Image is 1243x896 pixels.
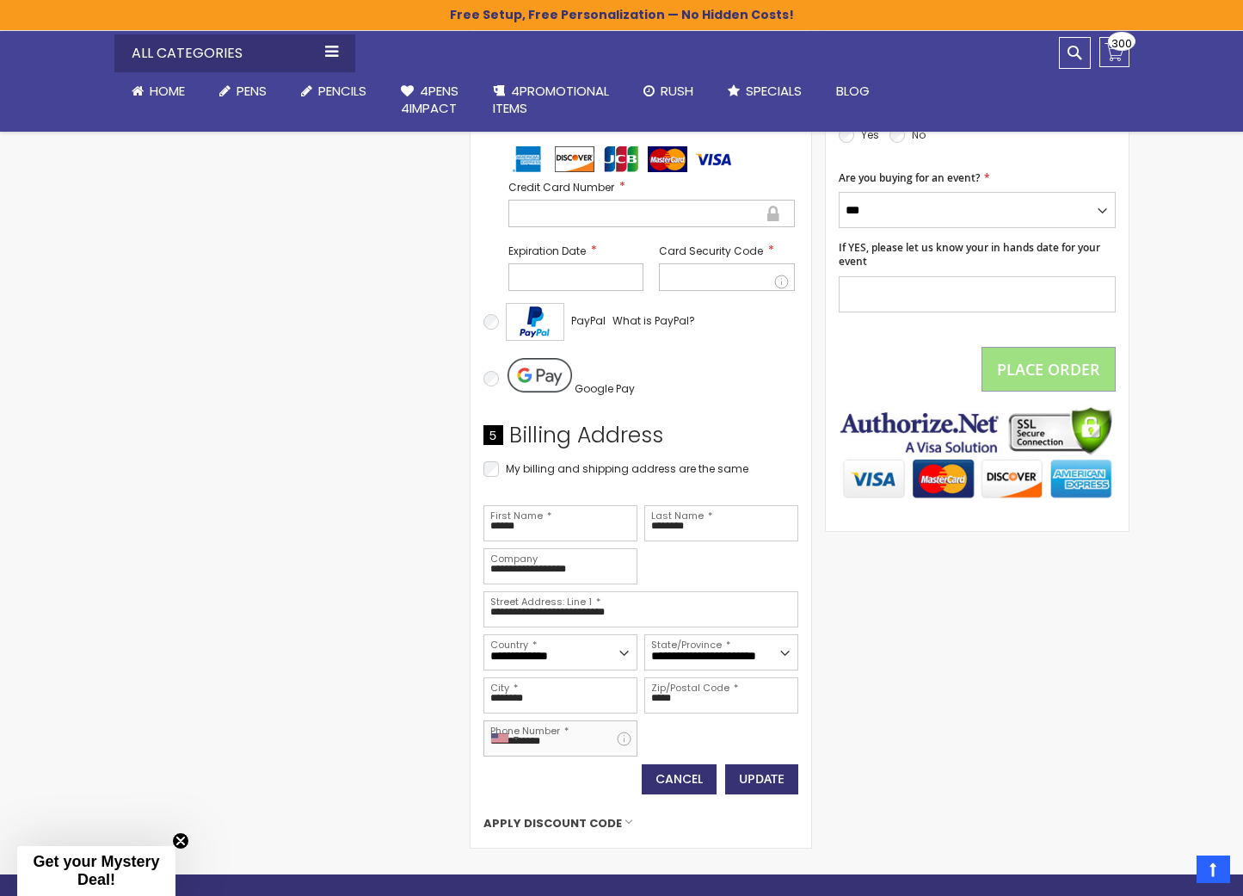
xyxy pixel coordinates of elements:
[746,82,802,100] span: Specials
[202,72,284,110] a: Pens
[483,816,622,831] span: Apply Discount Code
[612,313,695,328] span: What is PayPal?
[506,303,564,341] img: Acceptance Mark
[237,82,267,100] span: Pens
[839,240,1100,269] span: If YES, please let us know your in hands date for your event
[33,853,159,888] span: Get your Mystery Deal!
[384,72,476,128] a: 4Pens4impact
[484,721,524,756] div: United States: +1
[642,764,717,794] button: Cancel
[401,82,458,117] span: 4Pens 4impact
[659,243,795,259] label: Card Security Code
[661,82,693,100] span: Rush
[601,146,641,172] img: jcb
[555,146,594,172] img: discover
[150,82,185,100] span: Home
[508,146,548,172] img: amex
[483,421,798,459] div: Billing Address
[655,770,703,788] span: Cancel
[506,461,748,476] span: My billing and shipping address are the same
[819,72,887,110] a: Blog
[711,72,819,110] a: Specials
[1099,37,1129,67] a: 300
[575,381,635,396] span: Google Pay
[861,127,879,142] label: Yes
[172,832,189,850] button: Close teaser
[284,72,384,110] a: Pencils
[508,179,795,195] label: Credit Card Number
[318,82,366,100] span: Pencils
[648,146,687,172] img: mastercard
[612,311,695,331] a: What is PayPal?
[739,770,785,787] span: Update
[571,313,606,328] span: PayPal
[1111,35,1132,52] span: 300
[476,72,626,128] a: 4PROMOTIONALITEMS
[836,82,870,100] span: Blog
[1197,856,1230,883] a: Top
[493,82,609,117] span: 4PROMOTIONAL ITEMS
[839,170,980,185] span: Are you buying for an event?
[725,764,798,794] button: Update
[508,243,644,259] label: Expiration Date
[114,34,355,72] div: All Categories
[626,72,711,110] a: Rush
[912,127,926,142] label: No
[508,358,572,392] img: Pay with Google Pay
[694,146,734,172] img: visa
[114,72,202,110] a: Home
[17,846,175,896] div: Get your Mystery Deal!Close teaser
[766,203,781,224] div: Secure transaction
